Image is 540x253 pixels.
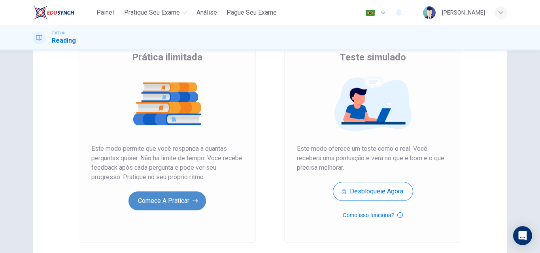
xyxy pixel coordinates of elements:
button: Pague Seu Exame [223,6,280,20]
img: pt [365,10,375,16]
span: Este modo oferece um teste como o real. Você receberá uma pontuação e verá no que é bom e o que p... [297,144,449,172]
img: Profile picture [423,6,436,19]
div: Open Intercom Messenger [513,226,532,245]
button: Painel [93,6,118,20]
img: EduSynch logo [33,5,74,21]
span: Este modo permite que você responda a quantas perguntas quiser. Não há limite de tempo. Você rece... [91,144,243,182]
span: TOEFL® [52,30,64,36]
a: EduSynch logo [33,5,93,21]
span: Teste simulado [340,51,406,64]
button: Como isso funciona? [343,210,403,220]
button: Comece a praticar [128,191,206,210]
span: Pague Seu Exame [227,8,277,17]
button: Desbloqueie agora [333,182,413,201]
button: Pratique seu exame [121,6,190,20]
div: [PERSON_NAME] [442,8,485,17]
span: Análise [196,8,217,17]
span: Painel [96,8,114,17]
h1: Reading [52,36,76,45]
button: Análise [193,6,220,20]
span: Pratique seu exame [124,8,180,17]
span: Prática ilimitada [132,51,202,64]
